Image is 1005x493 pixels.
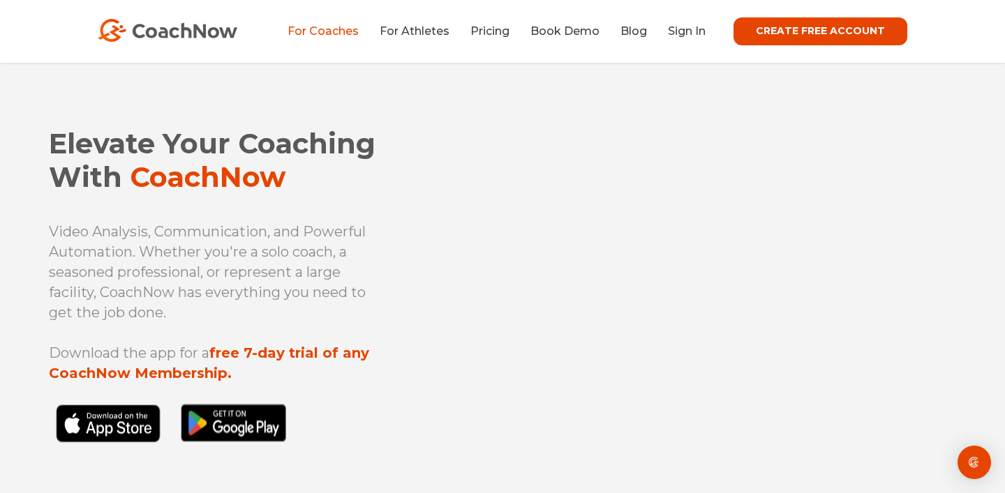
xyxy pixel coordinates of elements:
a: Sign In [668,24,706,38]
a: Blog [620,24,647,38]
a: For Coaches [288,24,359,38]
a: Pricing [470,24,509,38]
img: Black Download CoachNow on the App Store Button [49,404,293,473]
div: Open Intercom Messenger [958,446,991,479]
img: CoachNow Logo [98,19,237,42]
a: Book Demo [530,24,600,38]
p: Download the app for a [49,343,392,384]
iframe: YouTube video player [448,147,956,437]
p: Video Analysis, Communication, and Powerful Automation. Whether you're a solo coach, a seasoned p... [49,222,392,323]
a: For Athletes [380,24,449,38]
a: CREATE FREE ACCOUNT [734,17,907,45]
strong: free 7-day trial of any CoachNow Membership. [49,344,369,381]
